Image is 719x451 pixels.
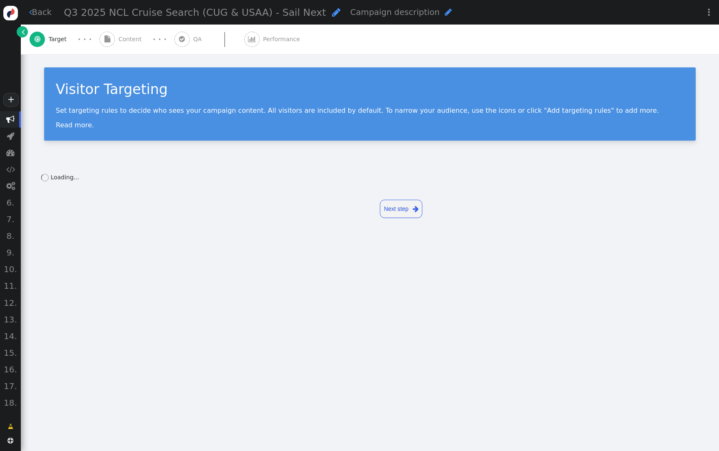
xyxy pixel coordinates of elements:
[263,35,303,44] span: Performance
[51,174,79,181] span: Loading...
[153,34,166,45] div: · · ·
[380,200,422,218] a: Next step
[7,132,15,140] span: 
[7,438,13,444] span: 
[29,6,52,18] a: Back
[248,36,256,42] span: 
[413,204,419,214] span: 
[64,7,326,18] span: Q3 2025 NCL Cruise Search (CUG & USAA) - Sail Next
[17,26,28,37] a: 
[244,25,319,54] a:  Performance
[56,79,684,100] div: Visitor Targeting
[49,35,70,44] span: Target
[445,8,452,16] span: 
[3,6,18,20] img: logo-icon.svg
[350,7,440,17] span: Campaign description
[174,25,244,54] a:  QA
[332,7,340,17] span: 
[119,35,145,44] span: Content
[6,182,15,190] span: 
[6,165,15,173] span: 
[179,36,185,42] span: 
[2,419,19,434] a: 
[56,121,94,129] a: Read more.
[56,107,684,114] p: Set targeting rules to decide who sees your campaign content. All visitors are included by defaul...
[30,25,99,54] a:  Target · · ·
[6,149,15,157] span: 
[6,115,15,124] span: 
[104,36,110,42] span: 
[8,422,13,431] span: 
[193,35,205,44] span: QA
[99,25,174,54] a:  Content · · ·
[78,34,92,45] div: · · ·
[35,36,40,42] span: 
[29,8,32,16] span: 
[3,93,18,107] a: +
[22,27,25,36] span: 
